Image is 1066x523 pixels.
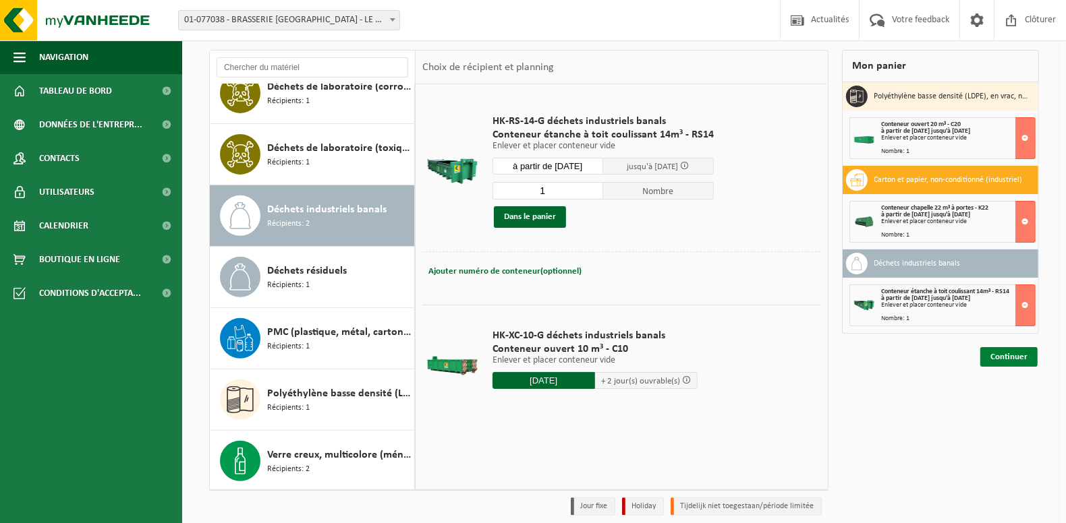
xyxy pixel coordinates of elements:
span: Récipients: 2 [267,463,310,476]
div: Enlever et placer conteneur vide [882,218,1036,225]
span: Données de l'entrepr... [39,108,142,142]
span: Déchets industriels banals [267,202,387,218]
span: Utilisateurs [39,175,94,209]
span: Tableau de bord [39,74,112,108]
li: Holiday [622,497,664,516]
span: Nombre [603,182,714,199]
button: Déchets de laboratoire (corrosif - inflammable) Récipients: 1 [210,63,415,124]
span: Conteneur étanche à toit coulissant 14m³ - RS14 [882,288,1010,295]
span: jusqu'à [DATE] [627,162,678,171]
input: Sélectionnez date [493,158,603,175]
li: Jour fixe [571,497,615,516]
span: Navigation [39,40,88,74]
span: Déchets de laboratoire (toxique) [267,140,411,156]
span: PMC (plastique, métal, carton boisson) (industriel) [267,324,411,340]
input: Sélectionnez date [493,372,595,389]
div: Nombre: 1 [882,315,1036,322]
div: Mon panier [842,50,1040,82]
h3: Carton et papier, non-conditionné (industriel) [874,169,1023,191]
span: Déchets résiduels [267,263,347,279]
button: Verre creux, multicolore (ménager) Récipients: 2 [210,431,415,491]
p: Enlever et placer conteneur vide [493,142,714,151]
div: Nombre: 1 [882,232,1036,239]
span: Conteneur ouvert 10 m³ - C10 [493,342,698,356]
a: Continuer [980,347,1038,367]
span: Boutique en ligne [39,243,120,276]
div: Choix de récipient et planning [416,51,561,84]
p: Enlever et placer conteneur vide [493,356,698,365]
button: Déchets industriels banals Récipients: 2 [210,185,415,247]
button: Déchets de laboratoire (toxique) Récipients: 1 [210,124,415,185]
span: Verre creux, multicolore (ménager) [267,447,411,463]
div: Enlever et placer conteneur vide [882,135,1036,142]
button: Dans le panier [494,206,566,228]
span: Ajouter numéro de conteneur(optionnel) [428,267,582,276]
span: + 2 jour(s) ouvrable(s) [601,377,680,386]
strong: à partir de [DATE] jusqu'à [DATE] [882,211,971,218]
span: Récipients: 1 [267,95,310,108]
li: Tijdelijk niet toegestaan/période limitée [671,497,822,516]
span: HK-XC-10-G déchets industriels banals [493,329,698,342]
h3: Déchets industriels banals [874,253,961,274]
button: PMC (plastique, métal, carton boisson) (industriel) Récipients: 1 [210,308,415,369]
span: Contacts [39,142,80,175]
span: Récipients: 1 [267,279,310,292]
input: Chercher du matériel [217,57,408,78]
strong: à partir de [DATE] jusqu'à [DATE] [882,127,971,135]
span: Conteneur étanche à toit coulissant 14m³ - RS14 [493,128,714,142]
button: Polyéthylène basse densité (LDPE), en vrac, naturel/coloré (80/20) Récipients: 1 [210,369,415,431]
h3: Polyéthylène basse densité (LDPE), en vrac, naturel/coloré (80/20) [874,86,1029,107]
div: Nombre: 1 [882,148,1036,155]
button: Ajouter numéro de conteneur(optionnel) [427,262,583,281]
span: Récipients: 1 [267,156,310,169]
span: Déchets de laboratoire (corrosif - inflammable) [267,79,411,95]
div: Enlever et placer conteneur vide [882,302,1036,309]
span: Récipients: 2 [267,218,310,230]
strong: à partir de [DATE] jusqu'à [DATE] [882,295,971,302]
span: Récipients: 1 [267,340,310,353]
span: Conteneur ouvert 20 m³ - C20 [882,121,961,128]
span: HK-RS-14-G déchets industriels banals [493,115,714,128]
span: Polyéthylène basse densité (LDPE), en vrac, naturel/coloré (80/20) [267,386,411,402]
span: Conditions d'accepta... [39,276,141,310]
span: 01-077038 - BRASSERIE ST FEUILLIEN - LE ROEULX [178,10,400,30]
span: Récipients: 1 [267,402,310,414]
button: Déchets résiduels Récipients: 1 [210,247,415,308]
span: Conteneur chapelle 22 m³ à portes - K22 [882,204,989,212]
span: Calendrier [39,209,88,243]
span: 01-077038 - BRASSERIE ST FEUILLIEN - LE ROEULX [179,11,399,30]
